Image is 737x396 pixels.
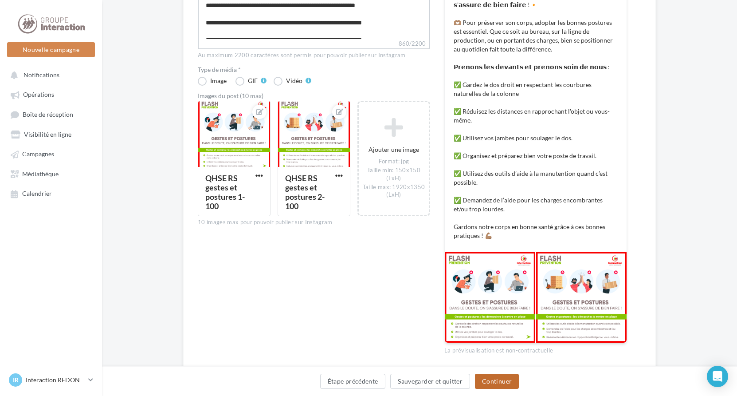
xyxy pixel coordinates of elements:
button: Nouvelle campagne [7,42,95,57]
span: IR [13,376,19,384]
a: Opérations [5,86,97,102]
div: Image [210,78,227,84]
a: Boîte de réception [5,106,97,123]
a: Médiathèque [5,166,97,182]
a: IR Interaction REDON [7,372,95,388]
div: Open Intercom Messenger [707,366,728,387]
div: Au maximum 2200 caractères sont permis pour pouvoir publier sur Instagram [198,51,430,59]
div: Images du post (10 max) [198,93,430,99]
label: 860/2200 [198,39,430,49]
span: Notifications [24,71,59,79]
button: Sauvegarder et quitter [390,374,470,389]
span: Calendrier [22,190,52,198]
a: Calendrier [5,185,97,201]
p: Interaction REDON [26,376,85,384]
button: Continuer [475,374,519,389]
div: QHSE RS gestes et postures 1-100 [205,173,245,211]
button: Étape précédente [320,374,386,389]
span: Visibilité en ligne [24,131,71,138]
div: 10 images max pour pouvoir publier sur Instagram [198,218,430,226]
div: GIF [248,78,258,84]
span: Campagnes [22,150,54,158]
span: Opérations [23,91,54,99]
div: QHSE RS gestes et postures 2-100 [285,173,325,211]
div: La prévisualisation est non-contractuelle [444,343,627,355]
div: Vidéo [286,78,302,84]
span: Boîte de réception [23,111,73,118]
a: Campagnes [5,146,97,162]
span: Médiathèque [22,170,59,178]
label: Type de média * [198,67,430,73]
button: Notifications [5,67,93,83]
a: Visibilité en ligne [5,126,97,142]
